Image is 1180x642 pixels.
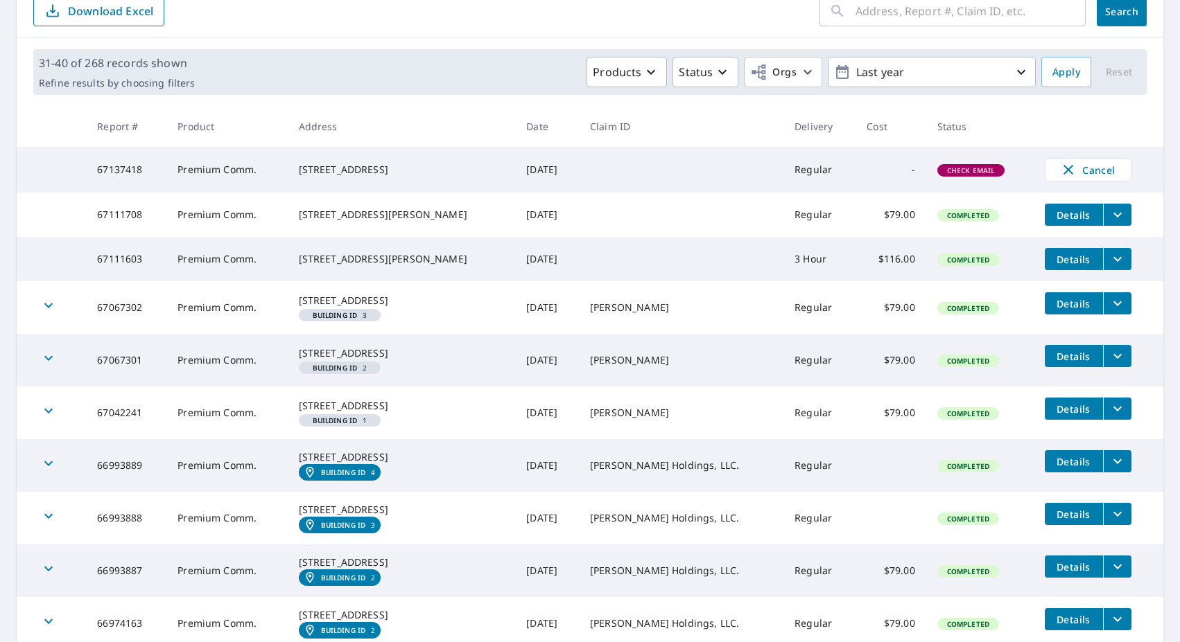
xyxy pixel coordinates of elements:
span: 3 [304,312,376,319]
td: 66993887 [86,544,166,597]
span: Check Email [939,166,1004,175]
td: [DATE] [515,147,579,193]
p: Status [679,64,713,80]
td: Premium Comm. [166,147,287,193]
td: $79.00 [856,334,926,386]
span: Completed [939,211,998,220]
button: filesDropdownBtn-67111603 [1103,248,1131,270]
button: filesDropdownBtn-67111708 [1103,204,1131,226]
td: [DATE] [515,492,579,544]
th: Delivery [783,106,856,147]
span: Details [1053,297,1095,310]
button: detailsBtn-67111708 [1045,204,1103,226]
span: Completed [939,514,998,524]
td: [PERSON_NAME] Holdings, LLC. [579,492,783,544]
th: Claim ID [579,106,783,147]
p: Download Excel [68,3,153,19]
a: Building ID2 [299,622,381,639]
span: Details [1053,402,1095,416]
div: [STREET_ADDRESS] [299,294,505,307]
div: [STREET_ADDRESS] [299,608,505,622]
td: Regular [783,544,856,597]
td: [PERSON_NAME] Holdings, LLC. [579,544,783,597]
span: Completed [939,356,998,366]
button: detailsBtn-67067301 [1045,345,1103,367]
button: filesDropdownBtn-67067301 [1103,345,1131,367]
td: - [856,147,926,193]
p: 31-40 of 268 records shown [39,55,195,71]
div: [STREET_ADDRESS][PERSON_NAME] [299,208,505,222]
a: Building ID4 [299,464,381,481]
th: Product [166,106,287,147]
td: 67067302 [86,281,166,334]
a: Building ID3 [299,517,381,533]
em: Building ID [321,521,366,529]
div: [STREET_ADDRESS][PERSON_NAME] [299,252,505,266]
span: Completed [939,409,998,418]
span: Details [1053,350,1095,363]
td: Premium Comm. [166,544,287,597]
button: detailsBtn-67067302 [1045,292,1103,314]
td: [DATE] [515,439,579,492]
td: [DATE] [515,193,579,237]
td: Regular [783,281,856,334]
div: [STREET_ADDRESS] [299,399,505,413]
td: 67067301 [86,334,166,386]
th: Date [515,106,579,147]
span: 2 [304,364,376,371]
td: [DATE] [515,237,579,281]
td: [DATE] [515,386,579,439]
span: Completed [939,619,998,629]
button: detailsBtn-67042241 [1045,398,1103,420]
span: Cancel [1059,161,1117,178]
button: Cancel [1045,158,1131,181]
button: filesDropdownBtn-66993888 [1103,503,1131,525]
span: Completed [939,567,998,576]
td: 66993888 [86,492,166,544]
td: $79.00 [856,193,926,237]
span: Apply [1052,64,1080,81]
td: 67042241 [86,386,166,439]
td: Premium Comm. [166,193,287,237]
button: detailsBtn-66993889 [1045,450,1103,472]
em: Building ID [321,468,366,476]
td: 66993889 [86,439,166,492]
span: Completed [939,255,998,265]
span: Details [1053,560,1095,573]
td: [PERSON_NAME] [579,334,783,386]
span: Details [1053,508,1095,521]
td: Regular [783,492,856,544]
td: $116.00 [856,237,926,281]
button: filesDropdownBtn-67067302 [1103,292,1131,314]
span: Details [1053,455,1095,468]
button: Apply [1041,57,1091,87]
td: [DATE] [515,544,579,597]
td: [PERSON_NAME] Holdings, LLC. [579,439,783,492]
p: Refine results by choosing filters [39,77,195,89]
td: $79.00 [856,544,926,597]
em: Building ID [313,312,358,319]
th: Cost [856,106,926,147]
button: filesDropdownBtn-66993887 [1103,555,1131,578]
span: Details [1053,253,1095,266]
button: Orgs [744,57,822,87]
button: detailsBtn-66974163 [1045,608,1103,630]
p: Last year [851,60,1013,84]
td: [DATE] [515,281,579,334]
button: detailsBtn-66993887 [1045,555,1103,578]
button: Last year [828,57,1036,87]
div: [STREET_ADDRESS] [299,450,505,464]
span: Completed [939,461,998,471]
td: Premium Comm. [166,439,287,492]
th: Address [288,106,516,147]
button: detailsBtn-67111603 [1045,248,1103,270]
div: [STREET_ADDRESS] [299,555,505,569]
span: 1 [304,417,376,424]
em: Building ID [321,573,366,582]
td: Regular [783,193,856,237]
div: [STREET_ADDRESS] [299,503,505,517]
td: Regular [783,334,856,386]
button: filesDropdownBtn-67042241 [1103,398,1131,420]
td: 67111603 [86,237,166,281]
button: detailsBtn-66993888 [1045,503,1103,525]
